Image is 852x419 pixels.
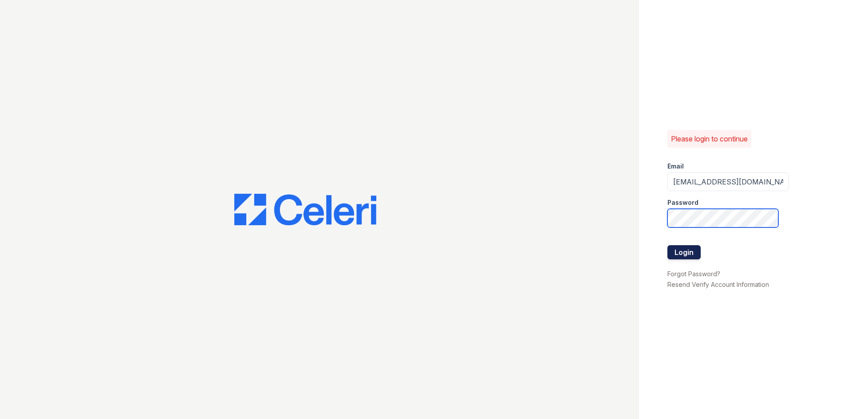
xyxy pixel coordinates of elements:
img: CE_Logo_Blue-a8612792a0a2168367f1c8372b55b34899dd931a85d93a1a3d3e32e68fde9ad4.png [234,194,376,226]
p: Please login to continue [671,133,748,144]
button: Login [667,245,701,259]
label: Email [667,162,684,171]
label: Password [667,198,698,207]
a: Resend Verify Account Information [667,281,769,288]
a: Forgot Password? [667,270,720,278]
